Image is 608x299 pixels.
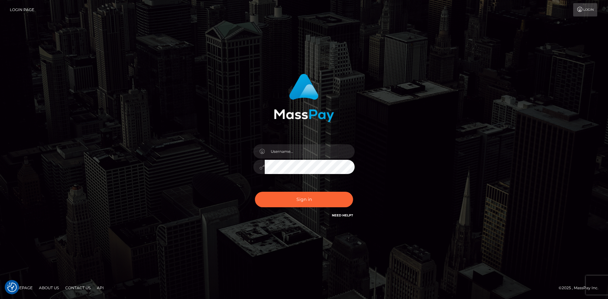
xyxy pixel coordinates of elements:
[255,192,353,207] button: Sign in
[573,3,597,16] a: Login
[332,213,353,217] a: Need Help?
[94,283,106,293] a: API
[63,283,93,293] a: Contact Us
[7,283,35,293] a: Homepage
[559,284,603,291] div: © 2025 , MassPay Inc.
[7,283,17,292] img: Revisit consent button
[36,283,61,293] a: About Us
[10,3,34,16] a: Login Page
[274,74,334,122] img: MassPay Login
[265,144,355,159] input: Username...
[7,283,17,292] button: Consent Preferences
